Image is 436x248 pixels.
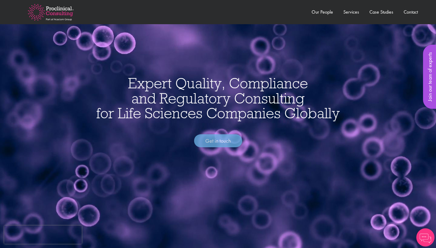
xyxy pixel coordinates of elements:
a: Services [343,9,359,15]
a: Our People [312,9,333,15]
iframe: reCAPTCHA [4,226,82,244]
a: Contact [404,9,418,15]
a: Case Studies [369,9,393,15]
h1: Expert Quality, Compliance and Regulatory Consulting for Life Sciences Companies Globally [6,76,430,121]
a: Privacy Policy [41,63,70,68]
a: Get in touch [194,134,242,148]
img: Chatbot [416,228,434,246]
